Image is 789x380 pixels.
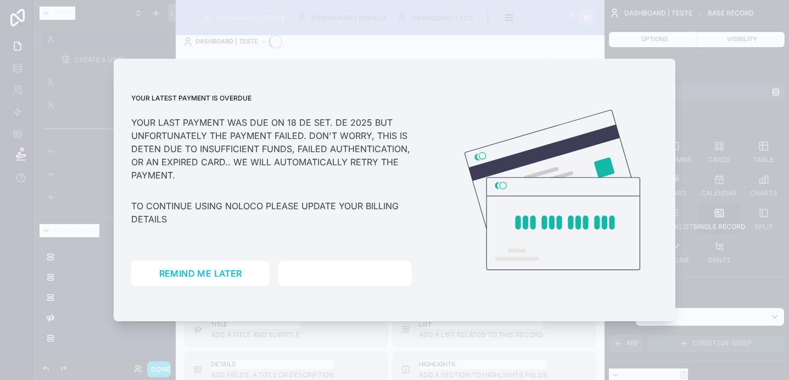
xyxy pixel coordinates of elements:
[131,116,412,182] p: Your last payment was due on 18 de set. de 2025 but unfortunately the payment failed. Don't worry...
[131,261,270,286] button: Remind me later
[465,110,640,270] img: Credit card illustration
[278,261,412,286] button: Manage billing
[131,199,412,226] p: To continue using Noloco please update your billing details
[159,268,242,279] span: Remind me later
[131,94,412,103] h1: Your latest payment is overdue
[306,268,384,279] span: Manage billing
